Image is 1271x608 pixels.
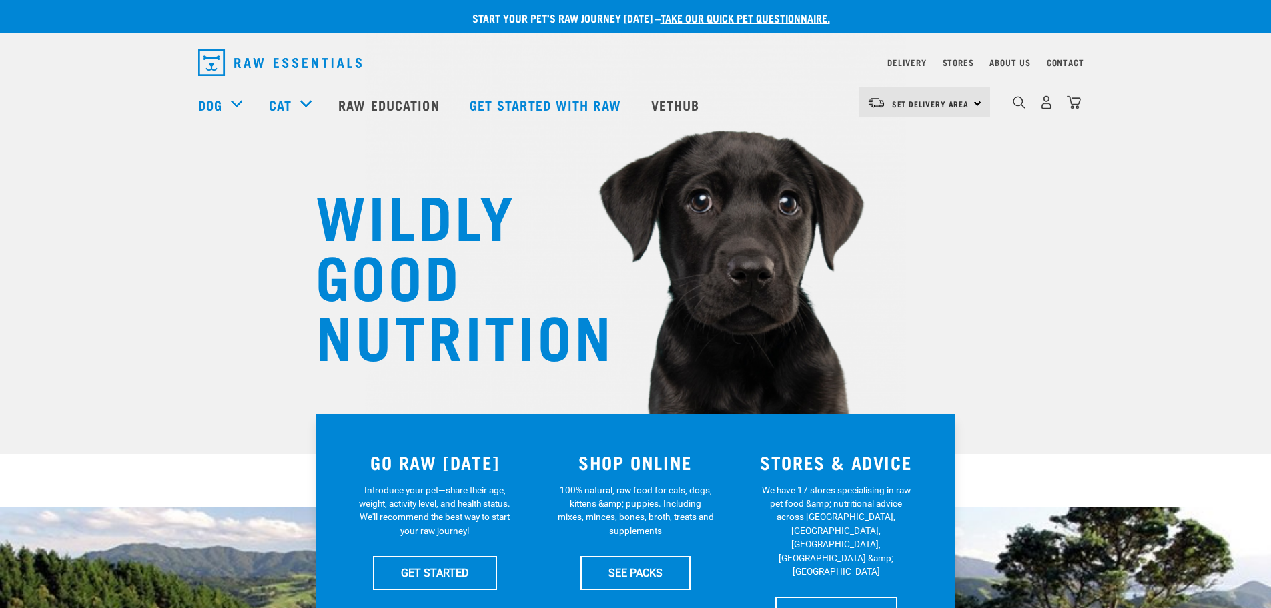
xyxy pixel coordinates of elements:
[758,483,915,579] p: We have 17 stores specialising in raw pet food &amp; nutritional advice across [GEOGRAPHIC_DATA],...
[989,60,1030,65] a: About Us
[557,483,714,538] p: 100% natural, raw food for cats, dogs, kittens &amp; puppies. Including mixes, minces, bones, bro...
[638,78,717,131] a: Vethub
[373,556,497,589] a: GET STARTED
[1067,95,1081,109] img: home-icon@2x.png
[887,60,926,65] a: Delivery
[356,483,513,538] p: Introduce your pet—share their age, weight, activity level, and health status. We'll recommend th...
[325,78,456,131] a: Raw Education
[269,95,292,115] a: Cat
[867,97,885,109] img: van-moving.png
[543,452,728,473] h3: SHOP ONLINE
[1013,96,1025,109] img: home-icon-1@2x.png
[580,556,691,589] a: SEE PACKS
[892,101,969,106] span: Set Delivery Area
[316,184,582,364] h1: WILDLY GOOD NUTRITION
[943,60,974,65] a: Stores
[1047,60,1084,65] a: Contact
[661,15,830,21] a: take our quick pet questionnaire.
[343,452,528,473] h3: GO RAW [DATE]
[1039,95,1053,109] img: user.png
[198,95,222,115] a: Dog
[187,44,1084,81] nav: dropdown navigation
[456,78,638,131] a: Get started with Raw
[198,49,362,76] img: Raw Essentials Logo
[744,452,929,473] h3: STORES & ADVICE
